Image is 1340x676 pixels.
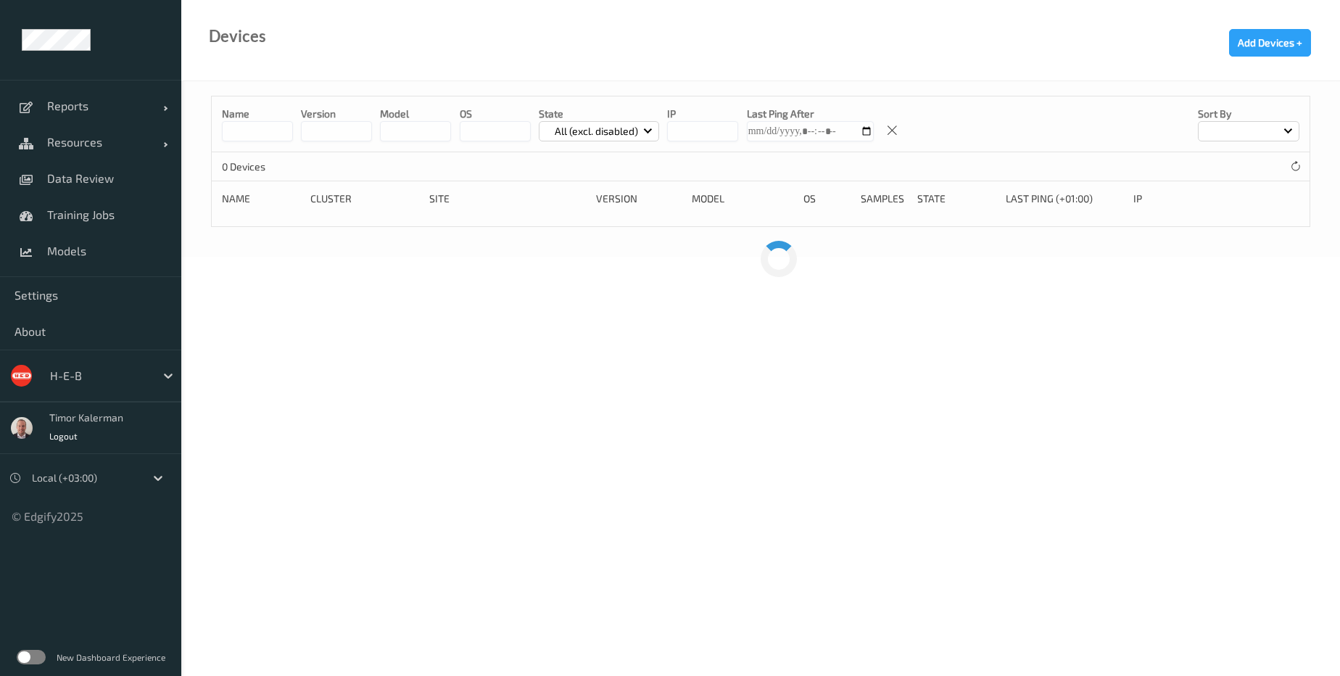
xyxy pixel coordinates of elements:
[460,107,531,121] p: OS
[596,191,682,206] div: version
[380,107,451,121] p: model
[429,191,585,206] div: Site
[209,29,266,44] div: Devices
[550,124,643,139] p: All (excl. disabled)
[692,191,793,206] div: Model
[301,107,372,121] p: version
[1229,29,1311,57] button: Add Devices +
[917,191,996,206] div: State
[222,107,293,121] p: Name
[1133,191,1227,206] div: ip
[1006,191,1123,206] div: Last Ping (+01:00)
[1198,107,1299,121] p: Sort by
[222,160,331,174] p: 0 Devices
[861,191,908,206] div: Samples
[222,191,300,206] div: Name
[747,107,874,121] p: Last Ping After
[667,107,738,121] p: IP
[539,107,660,121] p: State
[310,191,420,206] div: Cluster
[803,191,851,206] div: OS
